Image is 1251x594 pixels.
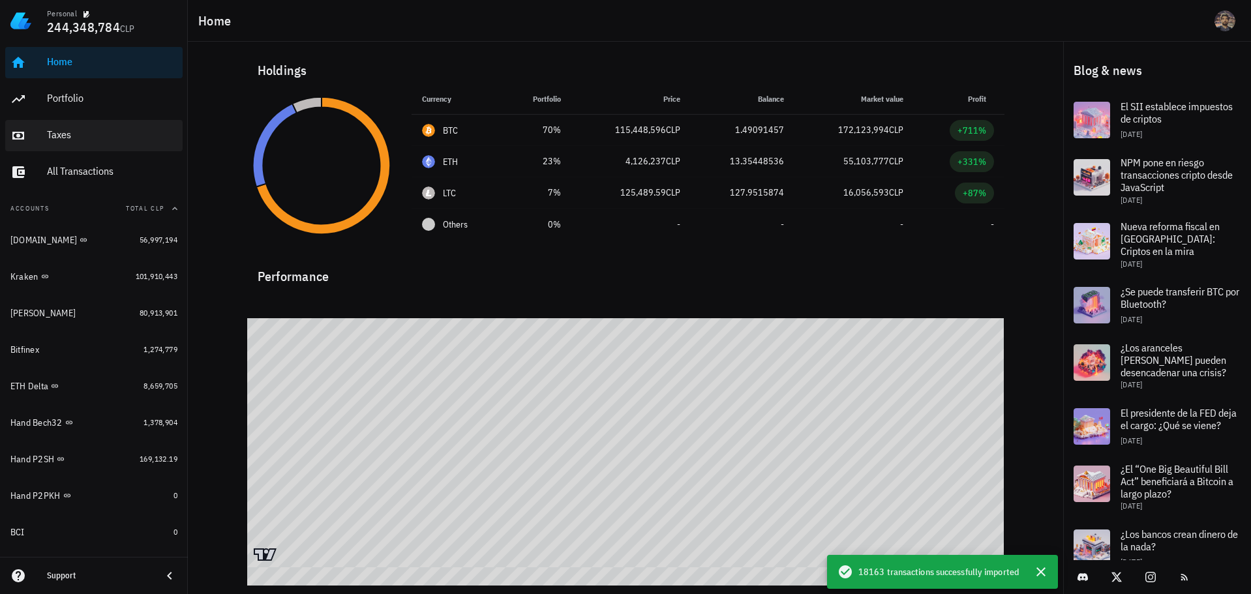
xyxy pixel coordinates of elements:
span: CLP [889,124,903,136]
div: Personal [47,8,77,19]
span: ¿Los aranceles [PERSON_NAME] pueden desencadenar una crisis? [1121,341,1226,379]
span: CLP [889,186,903,198]
span: - [991,218,994,230]
span: 172,123,994 [838,124,889,136]
a: Charting by TradingView [254,548,277,561]
span: [DATE] [1121,195,1142,205]
span: ¿Se puede transferir BTC por Bluetooth? [1121,285,1239,310]
a: ¿Se puede transferir BTC por Bluetooth? [DATE] [1063,276,1251,334]
span: CLP [120,23,135,35]
th: Portfolio [504,83,571,115]
span: ¿Los bancos crean dinero de la nada? [1121,527,1238,553]
div: ETH-icon [422,155,435,168]
div: BCI [10,527,25,538]
div: 7% [514,186,561,200]
div: ETH [443,155,459,168]
span: [DATE] [1121,501,1142,511]
span: NPM pone en riesgo transacciones cripto desde JavaScript [1121,156,1233,194]
div: [DOMAIN_NAME] [10,235,77,246]
span: - [900,218,903,230]
div: [PERSON_NAME] [10,308,76,319]
div: BTC-icon [422,124,435,137]
div: Hand P2PKH [10,490,61,501]
span: Others [443,218,468,231]
a: ETH Delta 8,659,705 [5,370,183,402]
span: 244,348,784 [47,18,120,36]
div: Bitfinex [10,344,39,355]
span: [DATE] [1121,379,1142,389]
div: Hand P2SH [10,454,54,465]
div: Kraken [10,271,38,282]
span: [DATE] [1121,436,1142,445]
span: 0 [173,490,177,500]
a: ¿Los bancos crean dinero de la nada? [DATE] [1063,519,1251,576]
div: avatar [1214,10,1235,31]
span: CLP [666,155,680,167]
span: 56,997,194 [140,235,177,245]
span: - [781,218,784,230]
a: ¿Los aranceles [PERSON_NAME] pueden desencadenar una crisis? [DATE] [1063,334,1251,398]
th: Balance [691,83,794,115]
div: Home [47,55,177,68]
span: 0 [173,527,177,537]
a: BCI 0 [5,516,183,548]
a: Bitfinex 1,274,779 [5,334,183,365]
span: Nueva reforma fiscal en [GEOGRAPHIC_DATA]: Criptos en la mira [1121,220,1220,258]
div: 0% [514,218,561,231]
span: Profit [968,94,994,104]
a: Hand Bech32 1,378,904 [5,407,183,438]
div: All Transactions [47,165,177,177]
div: Performance [247,256,1004,287]
span: CLP [889,155,903,167]
span: 55,103,777 [843,155,889,167]
span: Total CLP [126,204,164,213]
div: Support [47,571,151,581]
span: CLP [666,186,680,198]
span: [DATE] [1121,259,1142,269]
span: El presidente de la FED deja el cargo: ¿Qué se viene? [1121,406,1237,432]
a: El SII establece impuestos de criptos [DATE] [1063,91,1251,149]
a: Taxes [5,120,183,151]
a: Kraken 101,910,443 [5,261,183,292]
div: Holdings [247,50,1004,91]
span: 125,489.59 [620,186,666,198]
div: +711% [957,124,986,137]
span: CLP [666,124,680,136]
span: 80,913,901 [140,308,177,318]
div: 1.49091457 [701,123,784,137]
a: El presidente de la FED deja el cargo: ¿Qué se viene? [DATE] [1063,398,1251,455]
span: 101,910,443 [136,271,177,281]
span: 115,448,596 [615,124,666,136]
span: ¿El “One Big Beautiful Bill Act” beneficiará a Bitcoin a largo plazo? [1121,462,1233,500]
a: Home [5,47,183,78]
th: Price [571,83,691,115]
div: BTC [443,124,459,137]
a: Nueva reforma fiscal en [GEOGRAPHIC_DATA]: Criptos en la mira [DATE] [1063,213,1251,276]
span: 8,659,705 [143,381,177,391]
a: Hand P2SH 169,132.19 [5,443,183,475]
div: LTC [443,186,457,200]
span: 1,378,904 [143,417,177,427]
div: 23% [514,155,561,168]
a: All Transactions [5,156,183,188]
button: AccountsTotal CLP [5,193,183,224]
span: - [677,218,680,230]
img: LedgiFi [10,10,31,31]
a: [PERSON_NAME] 80,913,901 [5,297,183,329]
th: Market value [794,83,914,115]
h1: Home [198,10,236,31]
div: 13.35448536 [701,155,784,168]
a: NPM pone en riesgo transacciones cripto desde JavaScript [DATE] [1063,149,1251,213]
div: 127.9515874 [701,186,784,200]
div: +331% [957,155,986,168]
th: Currency [412,83,504,115]
span: 1,274,779 [143,344,177,354]
span: [DATE] [1121,129,1142,139]
span: 169,132.19 [140,454,177,464]
span: 4,126,237 [625,155,666,167]
span: 18163 transactions successfully imported [858,565,1019,579]
div: LTC-icon [422,186,435,200]
div: 70% [514,123,561,137]
div: Blog & news [1063,50,1251,91]
span: [DATE] [1121,314,1142,324]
